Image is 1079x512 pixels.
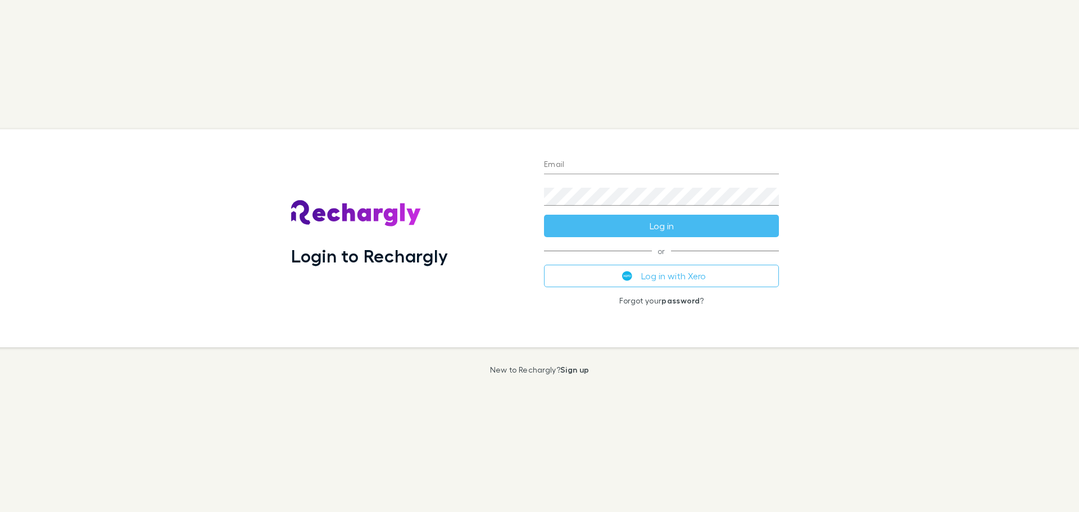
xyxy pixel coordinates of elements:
h1: Login to Rechargly [291,245,448,266]
img: Xero's logo [622,271,632,281]
img: Rechargly's Logo [291,200,421,227]
a: password [661,296,700,305]
p: New to Rechargly? [490,365,590,374]
button: Log in [544,215,779,237]
button: Log in with Xero [544,265,779,287]
p: Forgot your ? [544,296,779,305]
a: Sign up [560,365,589,374]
